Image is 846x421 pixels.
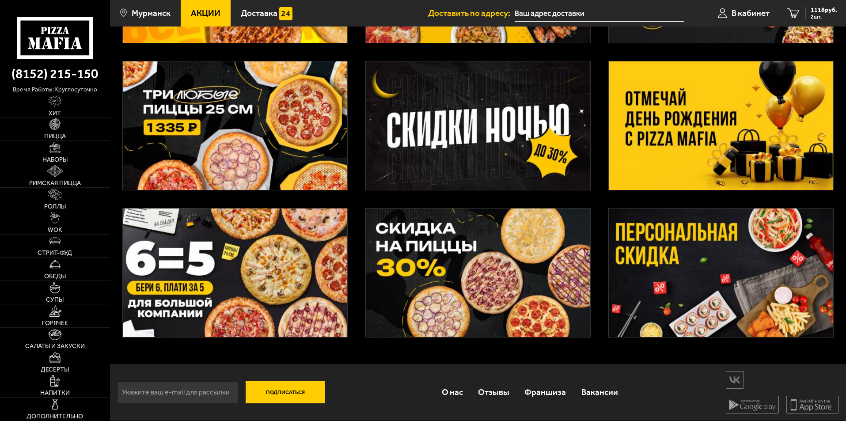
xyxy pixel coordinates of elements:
a: Вакансии [574,378,626,406]
img: 15daf4d41897b9f0e9f617042186c801.svg [279,7,292,20]
span: Доставка [241,9,277,17]
span: Дополнительно [27,413,83,420]
span: Хит [49,110,61,117]
span: Обеды [44,273,66,280]
span: Супы [46,297,64,303]
span: В кабинет [732,9,770,17]
span: Римская пицца [29,180,81,186]
span: Пицца [44,133,66,140]
a: Франшиза [517,378,573,406]
span: Мурманск [132,9,171,17]
img: vk [726,372,743,387]
span: 2 шт. [811,14,837,19]
a: О нас [434,378,470,406]
span: Стрит-фуд [38,250,72,256]
input: Ваш адрес доставки [515,5,684,22]
span: Напитки [40,390,70,396]
span: Доставить по адресу: [428,9,515,17]
a: Отзывы [470,378,517,406]
span: Десерты [41,367,69,373]
span: Роллы [44,204,66,210]
span: WOK [48,227,62,233]
span: Наборы [42,157,68,163]
button: Подписаться [246,381,325,403]
span: Салаты и закуски [25,343,85,349]
span: 1118 руб. [811,7,837,13]
span: Акции [191,9,220,17]
span: Горячее [42,320,68,326]
input: Укажите ваш e-mail для рассылки [117,381,239,403]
